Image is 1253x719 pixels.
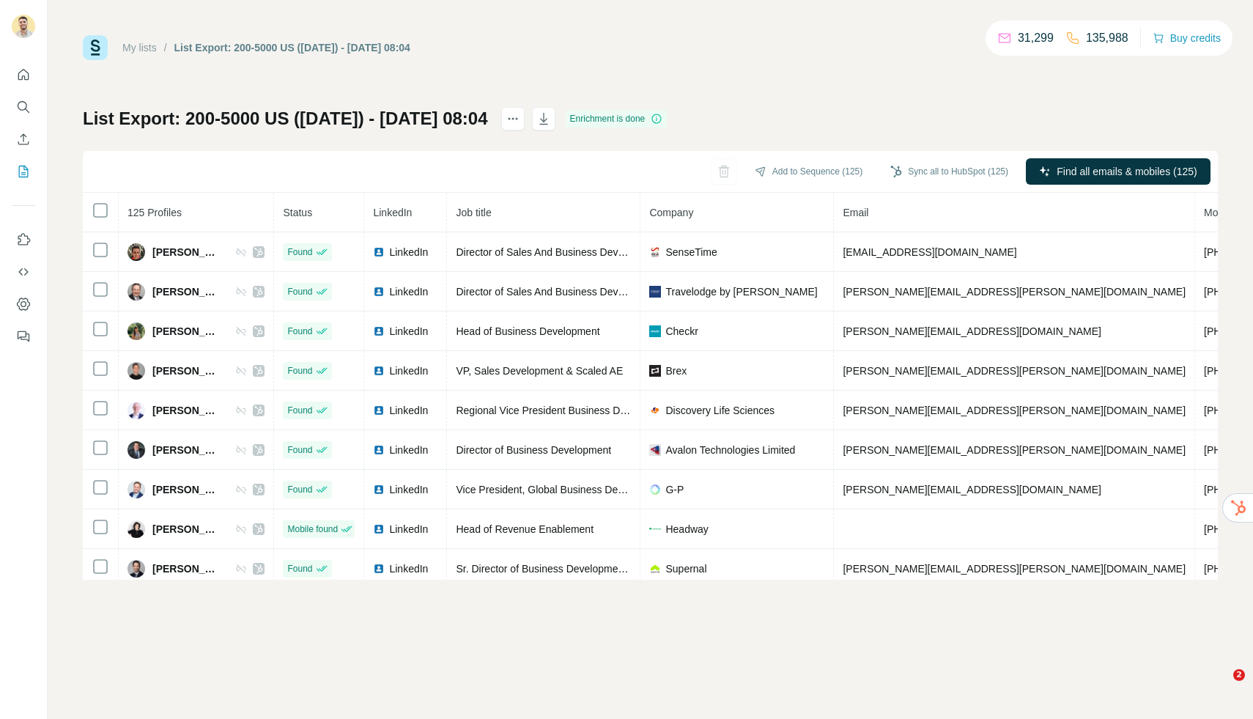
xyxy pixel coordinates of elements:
[649,405,661,416] img: company-logo
[843,286,1186,298] span: [PERSON_NAME][EMAIL_ADDRESS][PERSON_NAME][DOMAIN_NAME]
[283,207,312,218] span: Status
[389,482,428,497] span: LinkedIn
[127,322,145,340] img: Avatar
[152,482,221,497] span: [PERSON_NAME]
[152,403,221,418] span: [PERSON_NAME]
[649,528,661,530] img: company-logo
[1153,28,1221,48] button: Buy credits
[456,365,623,377] span: VP, Sales Development & Scaled AE
[373,246,385,258] img: LinkedIn logo
[127,207,182,218] span: 125 Profiles
[152,324,221,339] span: [PERSON_NAME]
[152,522,221,537] span: [PERSON_NAME]
[12,158,35,185] button: My lists
[1026,158,1211,185] button: Find all emails & mobiles (125)
[1086,29,1128,47] p: 135,988
[665,245,717,259] span: SenseTime
[1204,207,1234,218] span: Mobile
[373,523,385,535] img: LinkedIn logo
[122,42,157,54] a: My lists
[456,325,599,337] span: Head of Business Development
[665,403,775,418] span: Discovery Life Sciences
[127,243,145,261] img: Avatar
[456,286,660,298] span: Director of Sales And Business Development
[456,405,673,416] span: Regional Vice President Business Development
[843,246,1016,258] span: [EMAIL_ADDRESS][DOMAIN_NAME]
[373,286,385,298] img: LinkedIn logo
[1018,29,1054,47] p: 31,299
[843,325,1101,337] span: [PERSON_NAME][EMAIL_ADDRESS][DOMAIN_NAME]
[389,364,428,378] span: LinkedIn
[127,481,145,498] img: Avatar
[174,40,410,55] div: List Export: 200-5000 US ([DATE]) - [DATE] 08:04
[649,246,661,258] img: company-logo
[843,484,1101,495] span: [PERSON_NAME][EMAIL_ADDRESS][DOMAIN_NAME]
[649,444,661,456] img: company-logo
[127,520,145,538] img: Avatar
[843,563,1186,575] span: [PERSON_NAME][EMAIL_ADDRESS][PERSON_NAME][DOMAIN_NAME]
[287,562,312,575] span: Found
[287,523,338,536] span: Mobile found
[373,365,385,377] img: LinkedIn logo
[152,561,221,576] span: [PERSON_NAME]
[373,563,385,575] img: LinkedIn logo
[649,207,693,218] span: Company
[287,404,312,417] span: Found
[1203,669,1238,704] iframe: Intercom live chat
[127,283,145,300] img: Avatar
[127,402,145,419] img: Avatar
[287,483,312,496] span: Found
[83,35,108,60] img: Surfe Logo
[501,107,525,130] button: actions
[389,522,428,537] span: LinkedIn
[843,207,868,218] span: Email
[389,403,428,418] span: LinkedIn
[12,15,35,38] img: Avatar
[287,443,312,457] span: Found
[127,441,145,459] img: Avatar
[665,561,706,576] span: Supernal
[665,482,684,497] span: G-P
[649,325,661,337] img: company-logo
[1057,164,1197,179] span: Find all emails & mobiles (125)
[164,40,167,55] li: /
[1233,669,1245,681] span: 2
[566,110,668,128] div: Enrichment is done
[649,484,661,495] img: company-logo
[373,207,412,218] span: LinkedIn
[744,161,873,182] button: Add to Sequence (125)
[373,484,385,495] img: LinkedIn logo
[287,246,312,259] span: Found
[880,161,1019,182] button: Sync all to HubSpot (125)
[389,561,428,576] span: LinkedIn
[456,523,594,535] span: Head of Revenue Enablement
[843,405,1186,416] span: [PERSON_NAME][EMAIL_ADDRESS][PERSON_NAME][DOMAIN_NAME]
[389,284,428,299] span: LinkedIn
[373,325,385,337] img: LinkedIn logo
[12,94,35,120] button: Search
[287,364,312,377] span: Found
[12,291,35,317] button: Dashboard
[152,284,221,299] span: [PERSON_NAME]
[287,325,312,338] span: Found
[83,107,488,130] h1: List Export: 200-5000 US ([DATE]) - [DATE] 08:04
[373,405,385,416] img: LinkedIn logo
[152,245,221,259] span: [PERSON_NAME]
[649,563,661,575] img: company-logo
[12,62,35,88] button: Quick start
[843,365,1186,377] span: [PERSON_NAME][EMAIL_ADDRESS][PERSON_NAME][DOMAIN_NAME]
[456,563,668,575] span: Sr. Director of Business Development (Interim)
[389,443,428,457] span: LinkedIn
[12,126,35,152] button: Enrich CSV
[127,362,145,380] img: Avatar
[12,323,35,350] button: Feedback
[649,286,661,298] img: company-logo
[127,560,145,578] img: Avatar
[649,365,661,377] img: company-logo
[389,245,428,259] span: LinkedIn
[665,522,708,537] span: Headway
[665,284,817,299] span: Travelodge by [PERSON_NAME]
[456,444,611,456] span: Director of Business Development
[456,207,491,218] span: Job title
[389,324,428,339] span: LinkedIn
